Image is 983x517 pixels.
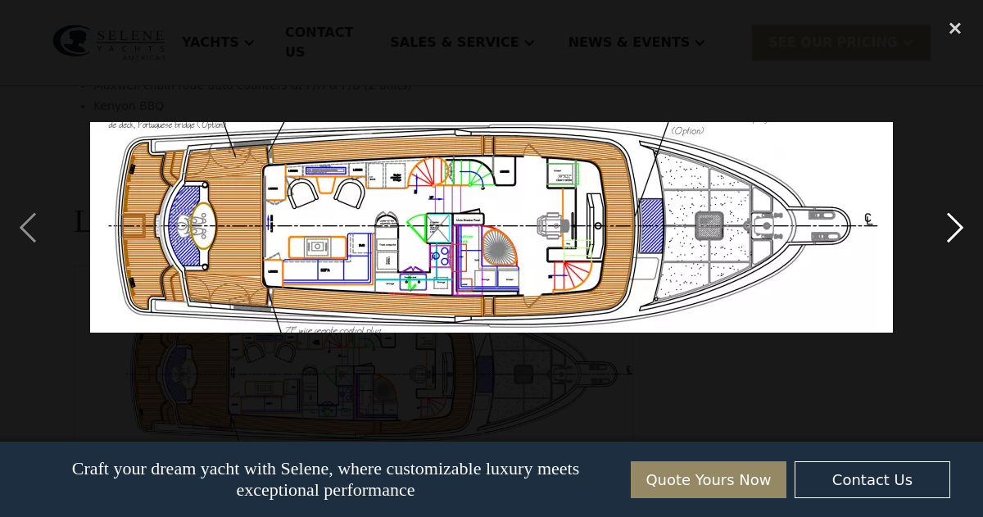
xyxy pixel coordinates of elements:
[90,122,893,333] img: 6717e51a568b34f160a4ebce_draw60-2-980x257.webp
[927,11,983,445] div: next image
[33,458,618,501] p: Craft your dream yacht with Selene, where customizable luxury meets exceptional performance
[927,11,983,47] div: close lightbox
[795,461,950,498] a: Contact Us
[631,461,786,498] a: Quote Yours Now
